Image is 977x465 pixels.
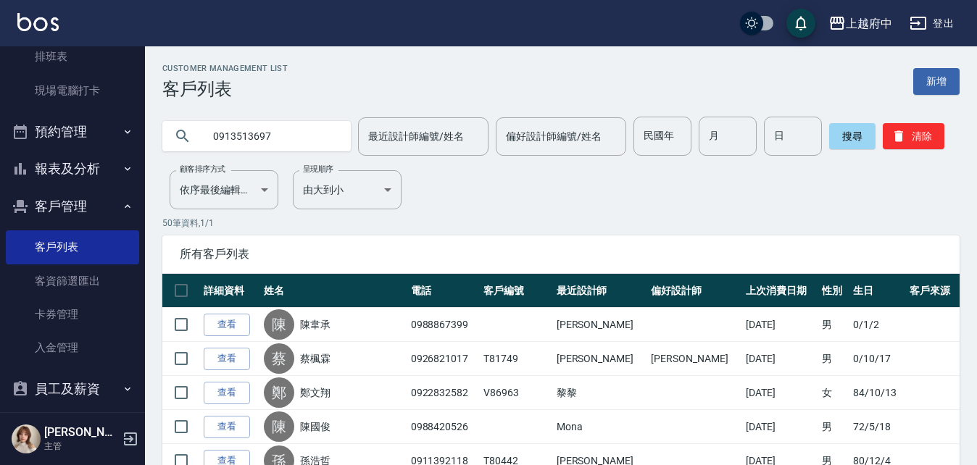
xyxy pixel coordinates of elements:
[849,376,906,410] td: 84/10/13
[846,14,892,33] div: 上越府中
[553,376,648,410] td: 黎黎
[480,342,553,376] td: T81749
[204,382,250,404] a: 查看
[742,410,818,444] td: [DATE]
[849,342,906,376] td: 0/10/17
[407,274,481,308] th: 電話
[407,308,481,342] td: 0988867399
[162,79,288,99] h3: 客戶列表
[204,416,250,438] a: 查看
[264,343,294,374] div: 蔡
[6,150,139,188] button: 報表及分析
[6,113,139,151] button: 預約管理
[180,247,942,261] span: 所有客戶列表
[162,217,960,230] p: 50 筆資料, 1 / 1
[647,274,742,308] th: 偏好設計師
[913,68,960,95] a: 新增
[204,348,250,370] a: 查看
[818,410,849,444] td: 男
[553,342,648,376] td: [PERSON_NAME]
[849,274,906,308] th: 生日
[553,308,648,342] td: [PERSON_NAME]
[480,376,553,410] td: V86963
[6,230,139,264] a: 客戶列表
[260,274,407,308] th: 姓名
[180,164,225,175] label: 顧客排序方式
[742,308,818,342] td: [DATE]
[786,9,815,38] button: save
[200,274,260,308] th: 詳細資料
[742,376,818,410] td: [DATE]
[407,342,481,376] td: 0926821017
[6,331,139,364] a: 入金管理
[6,408,139,445] button: 商品管理
[6,370,139,408] button: 員工及薪資
[6,264,139,298] a: 客資篩選匯出
[162,64,288,73] h2: Customer Management List
[407,410,481,444] td: 0988420526
[6,298,139,331] a: 卡券管理
[44,425,118,440] h5: [PERSON_NAME]
[829,123,876,149] button: 搜尋
[6,188,139,225] button: 客戶管理
[300,317,330,332] a: 陳韋承
[44,440,118,453] p: 主管
[818,342,849,376] td: 男
[300,385,330,400] a: 鄭文翔
[553,410,648,444] td: Mona
[480,274,553,308] th: 客戶編號
[818,274,849,308] th: 性別
[6,40,139,73] a: 排班表
[818,376,849,410] td: 女
[407,376,481,410] td: 0922832582
[906,274,960,308] th: 客戶來源
[823,9,898,38] button: 上越府中
[6,74,139,107] a: 現場電腦打卡
[849,410,906,444] td: 72/5/18
[203,117,339,156] input: 搜尋關鍵字
[904,10,960,37] button: 登出
[204,314,250,336] a: 查看
[647,342,742,376] td: [PERSON_NAME]
[742,342,818,376] td: [DATE]
[303,164,333,175] label: 呈現順序
[264,411,294,442] div: 陳
[553,274,648,308] th: 最近設計師
[300,419,330,434] a: 陳國俊
[264,377,294,408] div: 鄭
[170,170,278,209] div: 依序最後編輯時間
[264,309,294,340] div: 陳
[883,123,944,149] button: 清除
[742,274,818,308] th: 上次消費日期
[849,308,906,342] td: 0/1/2
[293,170,402,209] div: 由大到小
[12,424,41,453] img: Person
[17,13,59,31] img: Logo
[818,308,849,342] td: 男
[300,351,330,366] a: 蔡楓霖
